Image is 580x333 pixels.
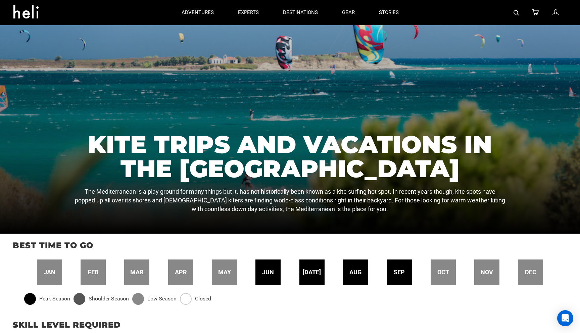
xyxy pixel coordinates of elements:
[13,319,567,331] p: Skill Level Required
[130,268,143,277] span: mar
[514,10,519,15] img: search-bar-icon.svg
[394,268,405,277] span: sep
[74,132,506,181] h1: Kite Trips and Vacations in the [GEOGRAPHIC_DATA]
[44,268,55,277] span: jan
[349,268,361,277] span: aug
[182,9,214,16] p: adventures
[147,295,177,303] span: Low Season
[195,295,211,303] span: Closed
[39,295,70,303] span: Peak Season
[303,268,321,277] span: [DATE]
[88,268,98,277] span: feb
[283,9,318,16] p: destinations
[218,268,231,277] span: may
[262,268,274,277] span: jun
[525,268,536,277] span: dec
[238,9,259,16] p: experts
[74,187,506,213] p: The Mediterranean is a play ground for many things but it. has not historically been known as a k...
[13,240,567,251] p: Best time to go
[557,310,573,326] div: Open Intercom Messenger
[437,268,449,277] span: oct
[175,268,187,277] span: apr
[481,268,493,277] span: nov
[89,295,129,303] span: Shoulder Season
